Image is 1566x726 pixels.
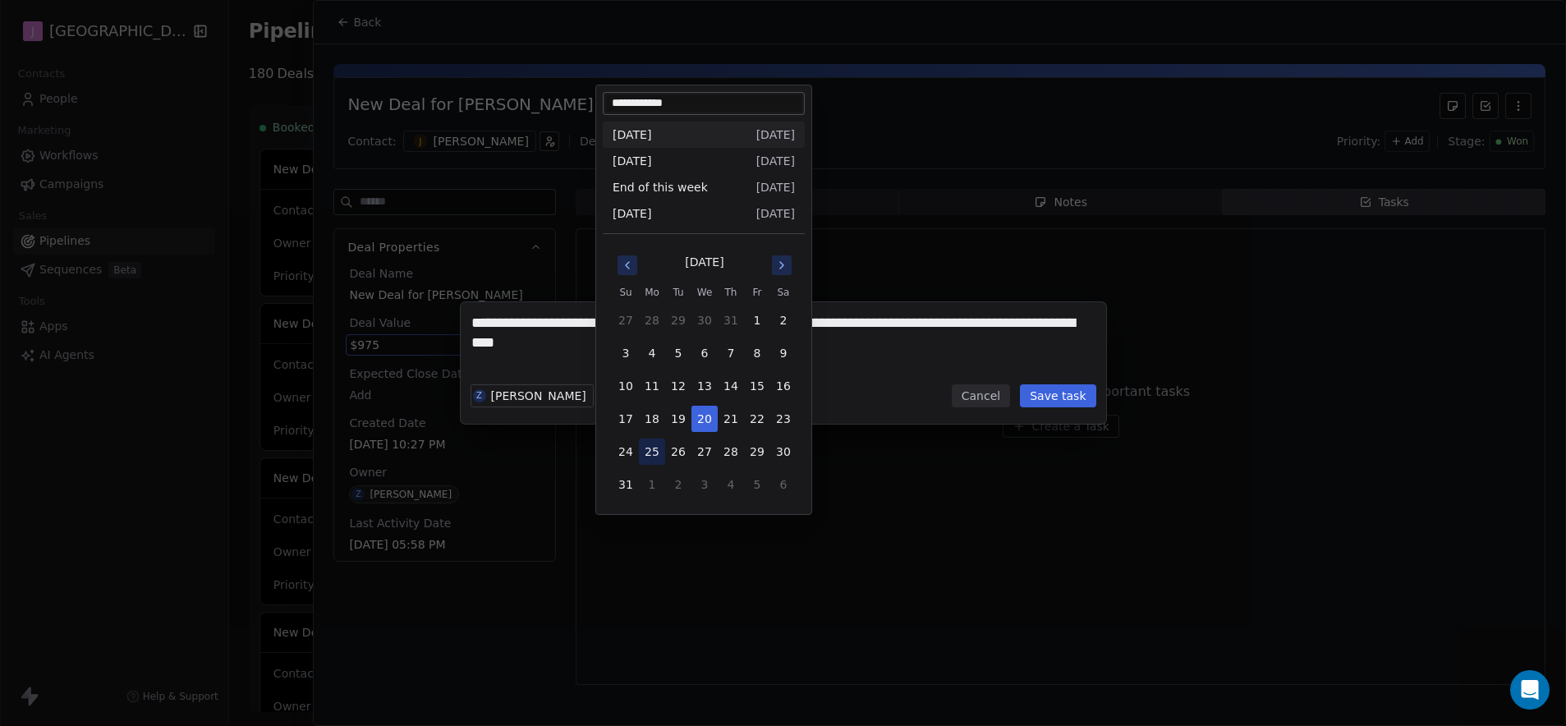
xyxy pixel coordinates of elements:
[756,126,795,143] span: [DATE]
[613,340,639,366] button: 3
[685,254,723,271] div: [DATE]
[613,205,651,222] span: [DATE]
[744,307,770,333] button: 1
[613,406,639,432] button: 17
[744,439,770,465] button: 29
[613,373,639,399] button: 10
[665,284,691,301] th: Tuesday
[756,153,795,169] span: [DATE]
[770,307,797,333] button: 2
[691,307,718,333] button: 30
[616,254,639,277] button: Go to previous month
[718,340,744,366] button: 7
[613,284,639,301] th: Sunday
[639,373,665,399] button: 11
[639,406,665,432] button: 18
[770,373,797,399] button: 16
[718,307,744,333] button: 31
[744,284,770,301] th: Friday
[665,373,691,399] button: 12
[744,373,770,399] button: 15
[770,340,797,366] button: 9
[756,179,795,195] span: [DATE]
[770,406,797,432] button: 23
[665,471,691,498] button: 2
[613,307,639,333] button: 27
[718,284,744,301] th: Thursday
[744,340,770,366] button: 8
[639,471,665,498] button: 1
[665,439,691,465] button: 26
[691,284,718,301] th: Wednesday
[691,373,718,399] button: 13
[639,284,665,301] th: Monday
[718,373,744,399] button: 14
[665,340,691,366] button: 5
[756,205,795,222] span: [DATE]
[639,307,665,333] button: 28
[613,471,639,498] button: 31
[691,471,718,498] button: 3
[639,340,665,366] button: 4
[691,439,718,465] button: 27
[691,340,718,366] button: 6
[770,284,797,301] th: Saturday
[770,471,797,498] button: 6
[744,406,770,432] button: 22
[718,406,744,432] button: 21
[770,254,793,277] button: Go to next month
[744,471,770,498] button: 5
[613,179,708,195] span: End of this week
[691,406,718,432] button: 20
[718,439,744,465] button: 28
[613,439,639,465] button: 24
[718,471,744,498] button: 4
[613,153,651,169] span: [DATE]
[665,406,691,432] button: 19
[639,439,665,465] button: 25
[770,439,797,465] button: 30
[613,126,651,143] span: [DATE]
[665,307,691,333] button: 29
